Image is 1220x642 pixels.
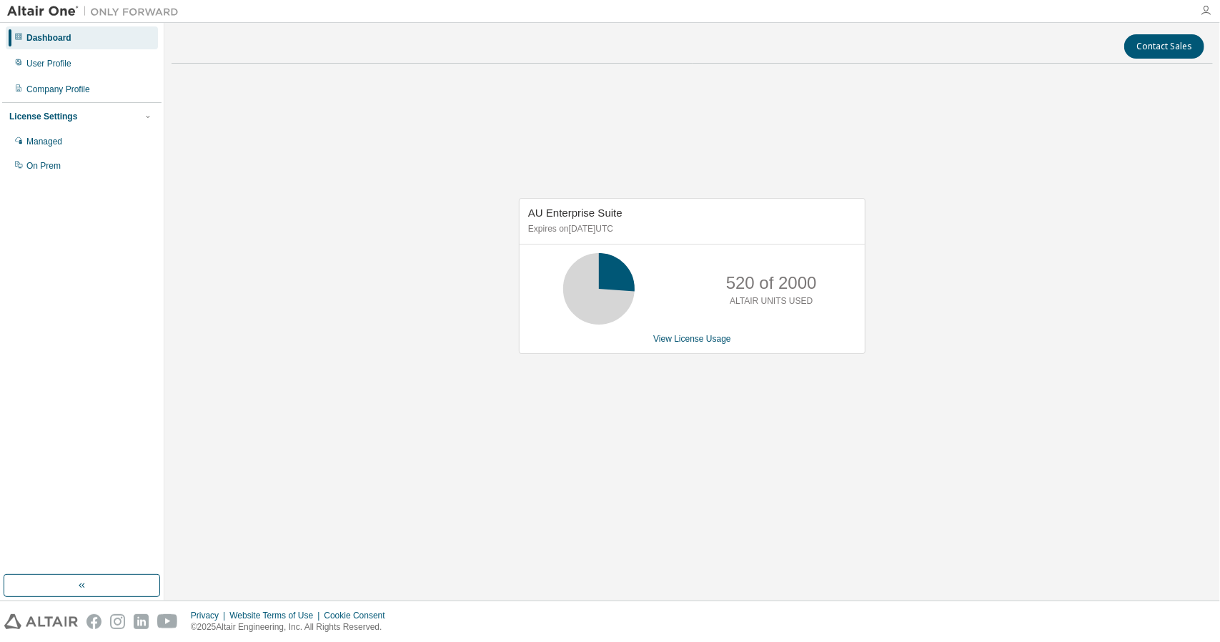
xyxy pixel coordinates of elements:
[229,610,324,621] div: Website Terms of Use
[653,334,731,344] a: View License Usage
[26,84,90,95] div: Company Profile
[726,271,817,295] p: 520 of 2000
[26,160,61,172] div: On Prem
[134,614,149,629] img: linkedin.svg
[730,295,813,307] p: ALTAIR UNITS USED
[1124,34,1204,59] button: Contact Sales
[7,4,186,19] img: Altair One
[157,614,178,629] img: youtube.svg
[86,614,101,629] img: facebook.svg
[528,223,853,235] p: Expires on [DATE] UTC
[9,111,77,122] div: License Settings
[191,610,229,621] div: Privacy
[4,614,78,629] img: altair_logo.svg
[26,32,71,44] div: Dashboard
[26,58,71,69] div: User Profile
[528,207,623,219] span: AU Enterprise Suite
[191,621,394,633] p: © 2025 Altair Engineering, Inc. All Rights Reserved.
[26,136,62,147] div: Managed
[324,610,393,621] div: Cookie Consent
[110,614,125,629] img: instagram.svg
